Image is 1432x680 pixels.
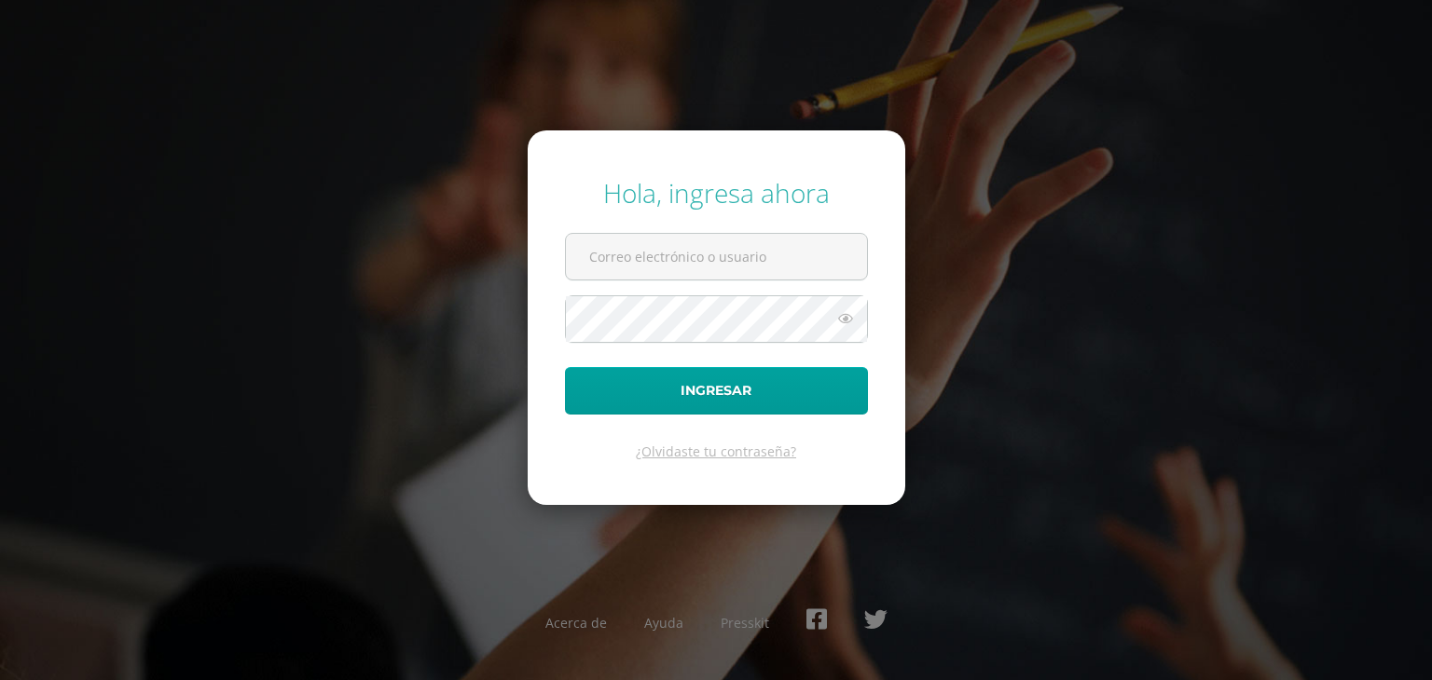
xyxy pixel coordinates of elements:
a: Ayuda [644,614,683,632]
a: Acerca de [545,614,607,632]
button: Ingresar [565,367,868,415]
div: Hola, ingresa ahora [565,175,868,211]
input: Correo electrónico o usuario [566,234,867,279]
a: Presskit [721,614,769,632]
a: ¿Olvidaste tu contraseña? [636,442,796,460]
